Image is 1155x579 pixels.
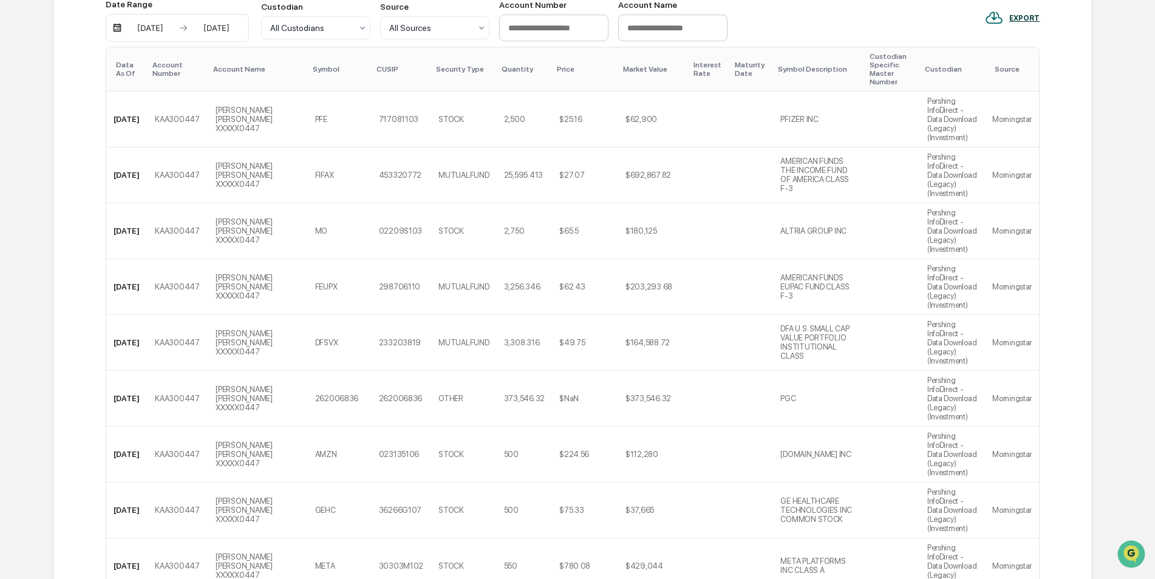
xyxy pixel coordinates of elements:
[208,203,307,259] td: [PERSON_NAME] [PERSON_NAME] XXXXX0447
[86,205,147,215] a: Powered byPylon
[985,427,1039,482] td: Morningstar
[208,315,307,371] td: [PERSON_NAME] [PERSON_NAME] XXXXX0447
[208,482,307,538] td: [PERSON_NAME] [PERSON_NAME] XXXXX0447
[985,92,1039,147] td: Morningstar
[372,147,432,203] td: 453320772
[213,65,302,73] div: Account Name
[773,371,865,427] td: PGC
[618,427,689,482] td: $112,280
[431,203,496,259] td: STOCK
[618,147,689,203] td: $692,867.82
[920,203,985,259] td: Pershing InfoDirect - Data Download (Legacy) (Investment)
[773,482,865,538] td: GE HEALTHCARE TECHNOLOGIES INC COMMON STOCK
[308,147,372,203] td: FIFAX
[920,427,985,482] td: Pershing InfoDirect - Data Download (Legacy) (Investment)
[32,55,200,68] input: Clear
[920,482,985,538] td: Pershing InfoDirect - Data Download (Legacy) (Investment)
[308,427,372,482] td: AMZN
[773,315,865,371] td: DFA U.S. SMALL CAP VALUE PORTFOLIO INSTITUTIONAL CLASS
[372,371,432,427] td: 262006836
[920,315,985,371] td: Pershing InfoDirect - Data Download (Legacy) (Investment)
[870,52,915,86] div: Custodian Specific Master Number
[552,92,618,147] td: $25.16
[623,65,684,73] div: Market Value
[985,203,1039,259] td: Morningstar
[179,23,188,33] img: arrow right
[372,203,432,259] td: 02209S103
[985,315,1039,371] td: Morningstar
[1009,14,1040,22] div: EXPORT
[372,259,432,315] td: 298706110
[693,61,725,78] div: Interest Rate
[431,371,496,427] td: OTHER
[148,259,208,315] td: KAA300447
[261,2,370,12] div: Custodian
[308,92,372,147] td: PFE
[208,259,307,315] td: [PERSON_NAME] [PERSON_NAME] XXXXX0447
[100,153,151,165] span: Attestations
[552,259,618,315] td: $62.43
[24,176,77,188] span: Data Lookup
[557,65,613,73] div: Price
[431,315,496,371] td: MUTUALFUND
[124,23,176,33] div: [DATE]
[148,203,208,259] td: KAA300447
[112,23,122,33] img: calendar
[376,65,427,73] div: CUSIP
[920,259,985,315] td: Pershing InfoDirect - Data Download (Legacy) (Investment)
[773,203,865,259] td: ALTRIA GROUP INC
[497,371,552,427] td: 373,546.32
[372,315,432,371] td: 233203819
[552,482,618,538] td: $75.33
[372,427,432,482] td: 023135106
[12,154,22,164] div: 🖐️
[116,61,143,78] div: Data As Of
[106,92,148,147] td: [DATE]
[88,154,98,164] div: 🗄️
[106,371,148,427] td: [DATE]
[208,92,307,147] td: [PERSON_NAME] [PERSON_NAME] XXXXX0447
[152,61,203,78] div: Account Number
[985,482,1039,538] td: Morningstar
[497,203,552,259] td: 2,750
[208,427,307,482] td: [PERSON_NAME] [PERSON_NAME] XXXXX0447
[497,427,552,482] td: 500
[773,427,865,482] td: [DOMAIN_NAME] INC
[148,371,208,427] td: KAA300447
[431,147,496,203] td: MUTUALFUND
[773,259,865,315] td: AMERICAN FUNDS EUPAC FUND CLASS F-3
[497,92,552,147] td: 2,500
[148,427,208,482] td: KAA300447
[497,482,552,538] td: 500
[431,259,496,315] td: MUTUALFUND
[618,371,689,427] td: $373,546.32
[308,371,372,427] td: 262006836
[985,371,1039,427] td: Morningstar
[552,147,618,203] td: $27.07
[920,92,985,147] td: Pershing InfoDirect - Data Download (Legacy) (Investment)
[380,2,489,12] div: Source
[552,427,618,482] td: $224.56
[41,93,199,105] div: Start new chat
[208,371,307,427] td: [PERSON_NAME] [PERSON_NAME] XXXXX0447
[372,482,432,538] td: 36266G107
[148,92,208,147] td: KAA300447
[985,259,1039,315] td: Morningstar
[985,147,1039,203] td: Morningstar
[106,482,148,538] td: [DATE]
[920,371,985,427] td: Pershing InfoDirect - Data Download (Legacy) (Investment)
[925,65,980,73] div: Custodian
[431,482,496,538] td: STOCK
[618,259,689,315] td: $203,293.68
[148,482,208,538] td: KAA300447
[106,203,148,259] td: [DATE]
[7,171,81,193] a: 🔎Data Lookup
[106,427,148,482] td: [DATE]
[552,203,618,259] td: $65.5
[497,147,552,203] td: 25,595.413
[431,92,496,147] td: STOCK
[985,8,1003,27] img: EXPORT
[313,65,367,73] div: Symbol
[497,259,552,315] td: 3,256.346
